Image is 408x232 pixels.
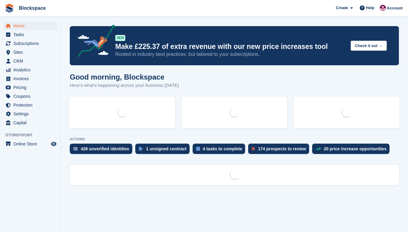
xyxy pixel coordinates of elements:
button: Check it out → [351,41,387,51]
span: Home [13,22,50,30]
p: ACTIONS [70,137,399,141]
span: Coupons [13,92,50,101]
a: 428 unverified identities [70,144,135,157]
img: stora-icon-8386f47178a22dfd0bd8f6a31ec36ba5ce8667c1dd55bd0f319d3a0aa187defe.svg [5,4,14,13]
span: Capital [13,118,50,127]
a: menu [3,48,57,56]
img: task-75834270c22a3079a89374b754ae025e5fb1db73e45f91037f5363f120a921f8.svg [196,147,200,151]
span: Storefront [5,132,60,138]
p: Rooted in industry best practices, but tailored to your subscriptions. [115,51,346,58]
img: prospect-51fa495bee0391a8d652442698ab0144808aea92771e9ea1ae160a38d050c398.svg [252,147,255,151]
a: menu [3,74,57,83]
span: Online Store [13,140,50,148]
a: Preview store [50,140,57,148]
a: 174 prospects to review [248,144,312,157]
div: 4 tasks to complete [203,146,242,151]
a: menu [3,22,57,30]
span: Protection [13,101,50,109]
span: Subscriptions [13,39,50,48]
span: Tasks [13,30,50,39]
span: Invoices [13,74,50,83]
a: menu [3,92,57,101]
div: 428 unverified identities [81,146,129,151]
span: Create [336,5,348,11]
a: menu [3,110,57,118]
span: Account [387,5,403,11]
a: 4 tasks to complete [193,144,248,157]
a: menu [3,118,57,127]
a: menu [3,39,57,48]
a: menu [3,83,57,92]
a: Blockspace [16,3,48,13]
span: Pricing [13,83,50,92]
div: 20 price increase opportunities [324,146,386,151]
img: contract_signature_icon-13c848040528278c33f63329250d36e43548de30e8caae1d1a13099fd9432cc5.svg [139,147,143,151]
a: 1 unsigned contract [135,144,193,157]
a: menu [3,101,57,109]
span: Sites [13,48,50,56]
img: Blockspace [380,5,386,11]
img: price-adjustments-announcement-icon-8257ccfd72463d97f412b2fc003d46551f7dbcb40ab6d574587a9cd5c0d94... [72,25,115,59]
img: verify_identity-adf6edd0f0f0b5bbfe63781bf79b02c33cf7c696d77639b501bdc392416b5a36.svg [73,147,78,151]
p: Here's what's happening across your business [DATE] [70,82,179,89]
a: menu [3,66,57,74]
div: NEW [115,35,125,41]
span: Settings [13,110,50,118]
div: 174 prospects to review [258,146,306,151]
span: Help [366,5,374,11]
div: 1 unsigned contract [146,146,187,151]
a: menu [3,140,57,148]
span: Analytics [13,66,50,74]
a: menu [3,57,57,65]
span: CRM [13,57,50,65]
img: price_increase_opportunities-93ffe204e8149a01c8c9dc8f82e8f89637d9d84a8eef4429ea346261dce0b2c0.svg [316,148,321,150]
a: menu [3,30,57,39]
a: 20 price increase opportunities [312,144,393,157]
h1: Good morning, Blockspace [70,73,179,81]
p: Make £225.37 of extra revenue with our new price increases tool [115,42,346,51]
